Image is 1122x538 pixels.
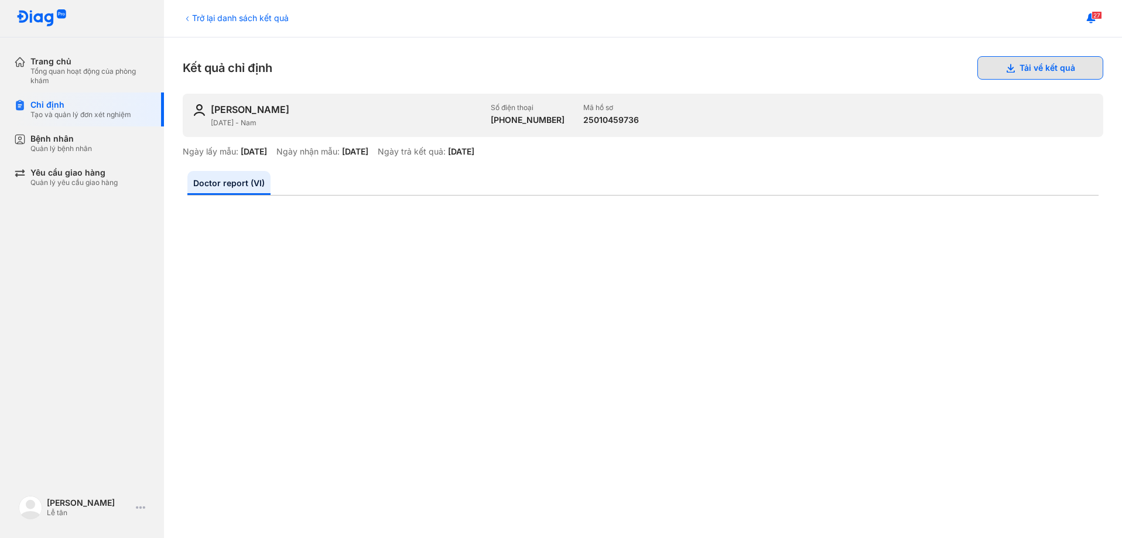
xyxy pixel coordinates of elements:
[583,115,639,125] div: 25010459736
[16,9,67,28] img: logo
[276,146,340,157] div: Ngày nhận mẫu:
[19,496,42,519] img: logo
[183,56,1103,80] div: Kết quả chỉ định
[30,144,92,153] div: Quản lý bệnh nhân
[378,146,446,157] div: Ngày trả kết quả:
[241,146,267,157] div: [DATE]
[30,178,118,187] div: Quản lý yêu cầu giao hàng
[448,146,474,157] div: [DATE]
[192,103,206,117] img: user-icon
[183,146,238,157] div: Ngày lấy mẫu:
[30,110,131,119] div: Tạo và quản lý đơn xét nghiệm
[211,103,289,116] div: [PERSON_NAME]
[47,498,131,508] div: [PERSON_NAME]
[491,115,565,125] div: [PHONE_NUMBER]
[1092,11,1102,19] span: 27
[583,103,639,112] div: Mã hồ sơ
[30,167,118,178] div: Yêu cầu giao hàng
[30,133,92,144] div: Bệnh nhân
[30,67,150,85] div: Tổng quan hoạt động của phòng khám
[977,56,1103,80] button: Tải về kết quả
[211,118,481,128] div: [DATE] - Nam
[30,56,150,67] div: Trang chủ
[187,171,271,195] a: Doctor report (VI)
[342,146,368,157] div: [DATE]
[47,508,131,518] div: Lễ tân
[491,103,565,112] div: Số điện thoại
[183,12,289,24] div: Trở lại danh sách kết quả
[30,100,131,110] div: Chỉ định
